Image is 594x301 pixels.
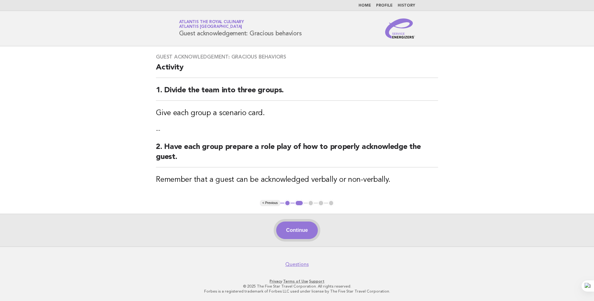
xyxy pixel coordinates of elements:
img: Service Energizers [385,18,415,38]
span: Atlantis [GEOGRAPHIC_DATA] [179,25,242,29]
a: Profile [376,4,393,8]
a: History [398,4,415,8]
a: Support [309,279,324,283]
a: Terms of Use [283,279,308,283]
h2: 1. Divide the team into three groups. [156,85,438,101]
p: Forbes is a registered trademark of Forbes LLC used under license by The Five Star Travel Corpora... [106,289,489,294]
h2: Activity [156,63,438,78]
a: Questions [285,261,309,268]
p: © 2025 The Five Star Travel Corporation. All rights reserved. [106,284,489,289]
button: < Previous [260,200,280,206]
p: -- [156,126,438,135]
button: 1 [284,200,291,206]
h2: 2. Have each group prepare a role play of how to properly acknowledge the guest. [156,142,438,167]
h1: Guest acknowledgement: Gracious behaviors [179,20,302,37]
p: · · [106,279,489,284]
h3: Guest acknowledgement: Gracious behaviors [156,54,438,60]
button: Continue [276,222,318,239]
h3: Give each group a scenario card. [156,108,438,118]
button: 2 [295,200,304,206]
h3: Remember that a guest can be acknowledged verbally or non-verbally. [156,175,438,185]
a: Home [359,4,371,8]
a: Privacy [270,279,282,283]
a: Atlantis the Royal CulinaryAtlantis [GEOGRAPHIC_DATA] [179,20,244,29]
